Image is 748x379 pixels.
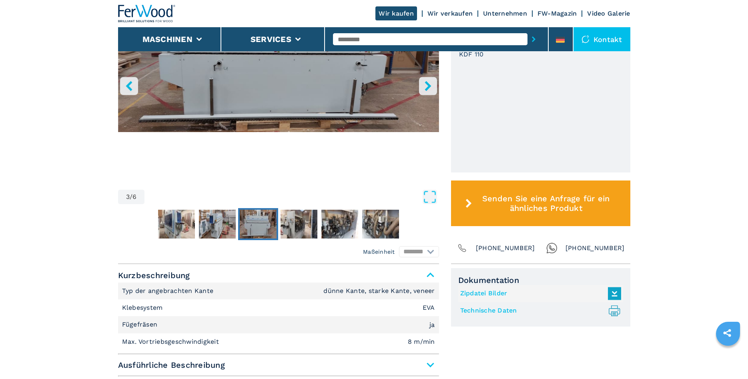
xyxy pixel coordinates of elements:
[122,287,216,295] p: Typ der angebrachten Kante
[362,210,399,239] img: 6bf861d147632b76090661d6f5fbd774
[118,283,439,351] div: Kurzbeschreibung
[281,210,317,239] img: e61950f8cb46aa83f55142f0f2a95358
[361,208,401,240] button: Go to Slide 6
[587,10,630,17] a: Video Galerie
[122,320,160,329] p: Fügefräsen
[566,243,625,254] span: [PHONE_NUMBER]
[146,190,437,204] button: Open Fullscreen
[458,275,623,285] span: Dokumentation
[126,194,130,200] span: 3
[323,288,435,294] em: dünne Kante, starke Kante, veneer
[118,268,439,283] span: Kurzbeschreibung
[419,77,437,95] button: right-button
[546,243,557,254] img: Whatsapp
[118,208,439,240] nav: Thumbnail Navigation
[582,35,590,43] img: Kontakt
[118,5,176,22] img: Ferwood
[238,208,278,240] button: Go to Slide 3
[451,180,630,226] button: Senden Sie eine Anfrage für ein ähnliches Produkt
[476,243,535,254] span: [PHONE_NUMBER]
[132,194,136,200] span: 6
[527,30,540,48] button: submit-button
[460,304,617,317] a: Technische Daten
[457,243,468,254] img: Phone
[120,77,138,95] button: left-button
[321,210,358,239] img: 345cdb3b46a1b2aa4ba6fa3ed1dff3d7
[158,210,195,239] img: 99584e5fd7e777485ca98b0405fba27f
[537,10,577,17] a: FW-Magazin
[427,10,473,17] a: Wir verkaufen
[375,6,417,20] a: Wir kaufen
[475,194,617,213] span: Senden Sie eine Anfrage für ein ähnliches Produkt
[717,323,737,343] a: sharethis
[459,50,484,59] h3: KDF 110
[122,303,165,312] p: Klebesystem
[408,339,435,345] em: 8 m/min
[429,322,435,328] em: ja
[714,343,742,373] iframe: Chat
[118,358,439,372] span: Ausführliche Beschreibung
[156,208,197,240] button: Go to Slide 1
[130,194,132,200] span: /
[197,208,237,240] button: Go to Slide 2
[142,34,193,44] button: Maschinen
[423,305,435,311] em: EVA
[483,10,527,17] a: Unternehmen
[460,287,617,300] a: Zipdatei Bilder
[279,208,319,240] button: Go to Slide 4
[240,210,277,239] img: e58ec8055b5cec12349cf793ce4c2691
[199,210,236,239] img: c93a626550f71fba20d311b02aa44432
[320,208,360,240] button: Go to Slide 5
[574,27,630,51] div: Kontakt
[251,34,291,44] button: Services
[122,337,221,346] p: Max. Vortriebsgeschwindigkeit
[363,248,395,256] em: Maßeinheit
